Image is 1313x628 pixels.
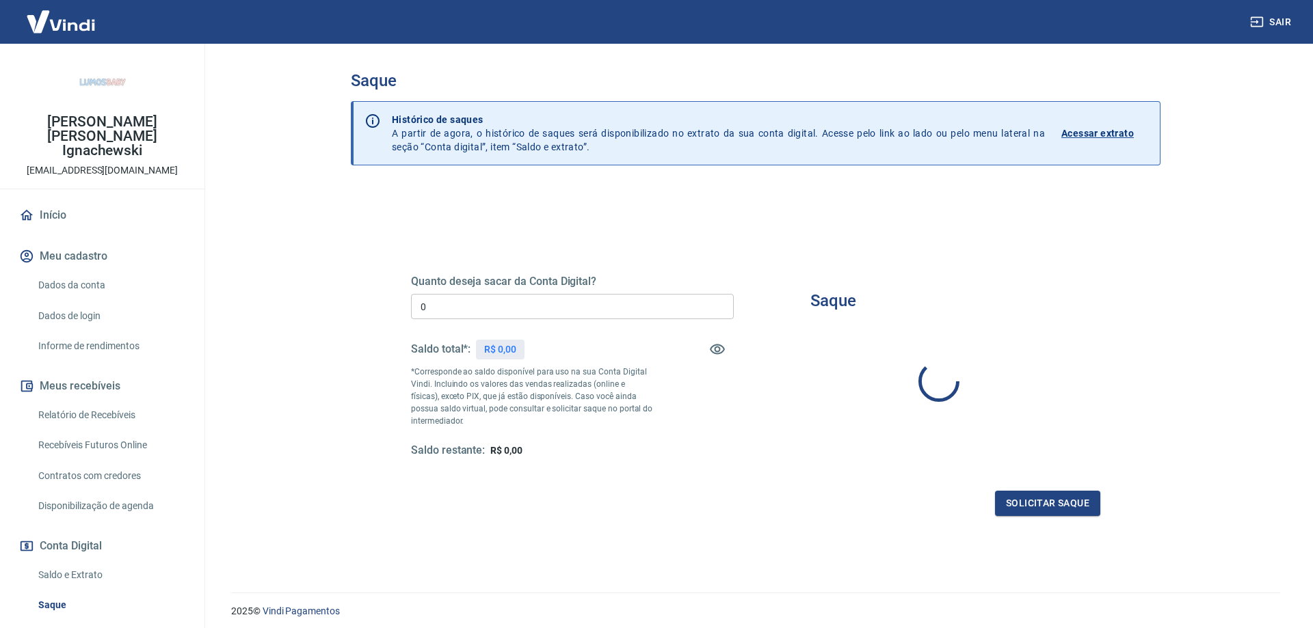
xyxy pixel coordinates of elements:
[16,200,188,230] a: Início
[411,342,470,356] h5: Saldo total*:
[11,115,194,158] p: [PERSON_NAME] [PERSON_NAME] Ignachewski
[490,445,522,456] span: R$ 0,00
[411,443,485,458] h5: Saldo restante:
[27,163,178,178] p: [EMAIL_ADDRESS][DOMAIN_NAME]
[231,604,1280,618] p: 2025 ©
[33,401,188,429] a: Relatório de Recebíveis
[1061,126,1134,140] p: Acessar extrato
[995,491,1100,516] button: Solicitar saque
[75,55,130,109] img: 9e9fbd47-e8a9-4bfe-a032-01f60ca199fe.jpeg
[392,113,1045,126] p: Histórico de saques
[16,371,188,401] button: Meus recebíveis
[33,302,188,330] a: Dados de login
[351,71,1161,90] h3: Saque
[33,591,188,619] a: Saque
[33,271,188,299] a: Dados da conta
[33,561,188,589] a: Saldo e Extrato
[810,291,856,310] h3: Saque
[33,462,188,490] a: Contratos com credores
[16,531,188,561] button: Conta Digital
[1247,10,1297,35] button: Sair
[16,1,105,42] img: Vindi
[16,241,188,271] button: Meu cadastro
[484,342,516,357] p: R$ 0,00
[392,113,1045,154] p: A partir de agora, o histórico de saques será disponibilizado no extrato da sua conta digital. Ac...
[33,492,188,520] a: Disponibilização de agenda
[411,275,734,288] h5: Quanto deseja sacar da Conta Digital?
[33,332,188,360] a: Informe de rendimentos
[263,605,340,616] a: Vindi Pagamentos
[33,431,188,459] a: Recebíveis Futuros Online
[1061,113,1149,154] a: Acessar extrato
[411,366,653,427] p: *Corresponde ao saldo disponível para uso na sua Conta Digital Vindi. Incluindo os valores das ve...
